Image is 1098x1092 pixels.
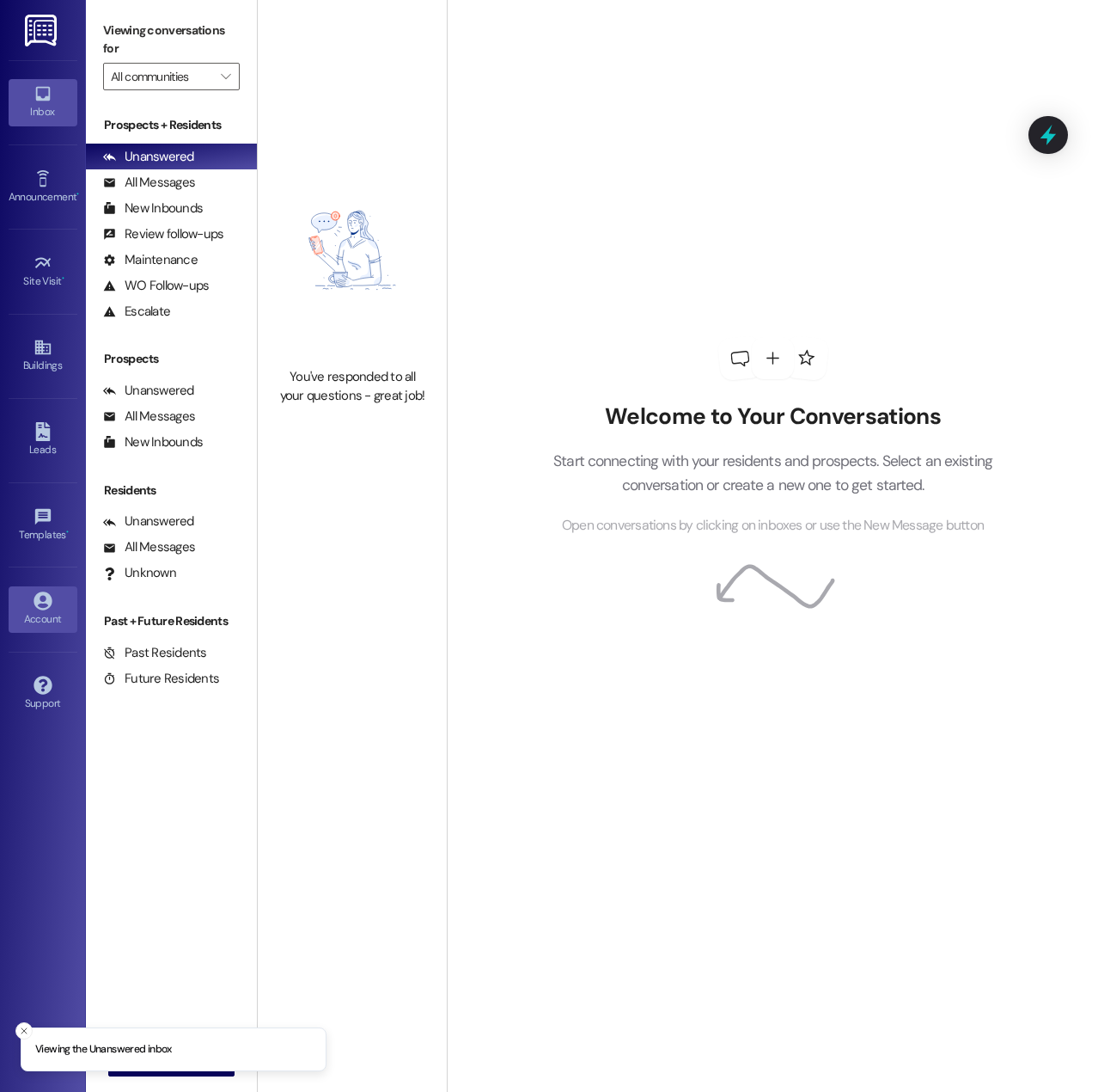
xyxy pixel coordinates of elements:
[221,70,230,83] i: 
[86,350,257,368] div: Prospects
[103,277,209,295] div: WO Follow-ups
[103,408,195,426] div: All Messages
[9,79,77,126] a: Inbox
[111,63,212,90] input: All communities
[103,17,240,63] label: Viewing conversations for
[103,199,203,218] div: New Inbounds
[103,564,176,582] div: Unknown
[103,174,195,192] div: All Messages
[86,612,257,630] div: Past + Future Residents
[277,368,428,405] div: You've responded to all your questions - great job!
[35,1042,172,1058] p: Viewing the Unanswered inbox
[103,382,194,400] div: Unanswered
[103,225,223,243] div: Review follow-ups
[15,1022,33,1040] button: Close toast
[103,303,170,321] div: Escalate
[103,251,198,269] div: Maintenance
[9,417,77,463] a: Leads
[66,526,69,538] span: •
[528,403,1019,431] h2: Welcome to Your Conversations
[62,273,64,285] span: •
[103,670,219,688] div: Future Residents
[103,538,195,556] div: All Messages
[9,671,77,717] a: Support
[86,116,257,134] div: Prospects + Residents
[9,248,77,295] a: Site Visit •
[103,644,207,662] div: Past Residents
[562,515,984,537] span: Open conversations by clicking on inboxes or use the New Message button
[103,148,194,166] div: Unanswered
[9,502,77,549] a: Templates •
[277,141,428,359] img: empty-state
[86,482,257,500] div: Residents
[528,449,1019,498] p: Start connecting with your residents and prospects. Select an existing conversation or create a n...
[103,433,203,451] div: New Inbounds
[9,586,77,633] a: Account
[9,333,77,379] a: Buildings
[25,15,60,46] img: ResiDesk Logo
[76,188,79,200] span: •
[103,512,194,531] div: Unanswered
